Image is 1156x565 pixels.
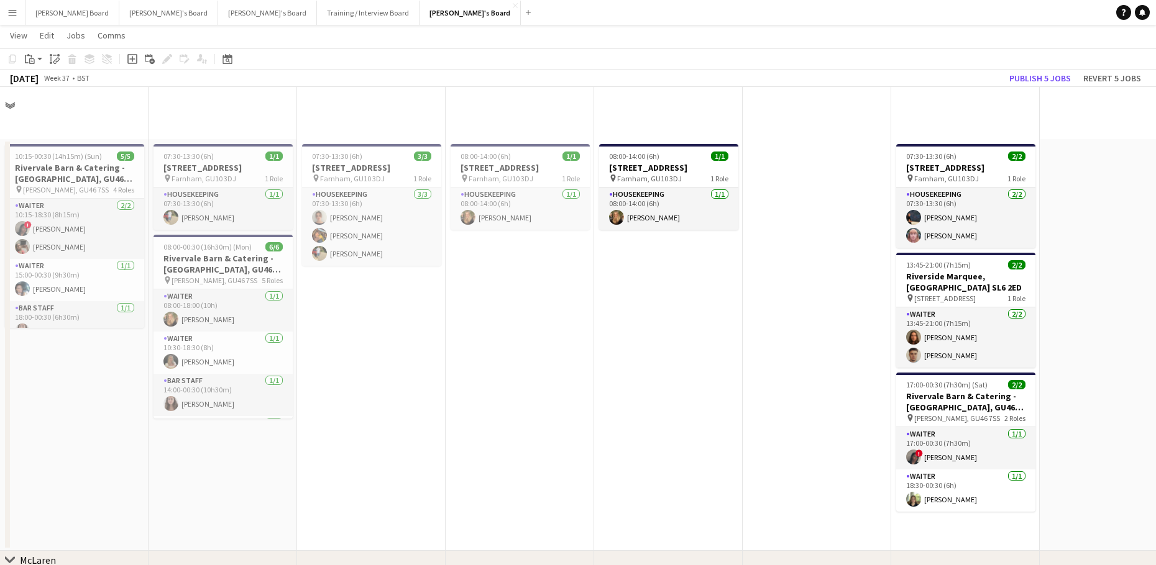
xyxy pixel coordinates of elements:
[41,73,72,83] span: Week 37
[5,144,144,328] app-job-card: 10:15-00:30 (14h15m) (Sun)5/5Rivervale Barn & Catering - [GEOGRAPHIC_DATA], GU46 7SS [PERSON_NAME...
[906,260,971,269] span: 13:45-21:00 (7h15m)
[617,174,682,183] span: Farnham, GU10 3DJ
[113,185,134,194] span: 4 Roles
[599,162,738,173] h3: [STREET_ADDRESS]
[163,242,252,251] span: 08:00-00:30 (16h30m) (Mon)
[1004,70,1076,86] button: Publish 5 jobs
[1008,380,1025,389] span: 2/2
[5,199,144,259] app-card-role: Waiter2/210:15-18:30 (8h15m)![PERSON_NAME][PERSON_NAME]
[906,380,988,389] span: 17:00-00:30 (7h30m) (Sat)
[710,174,728,183] span: 1 Role
[117,151,134,161] span: 5/5
[119,1,218,25] button: [PERSON_NAME]'s Board
[163,151,214,161] span: 07:30-13:30 (6h)
[262,276,283,285] span: 5 Roles
[40,30,54,41] span: Edit
[896,373,1035,512] app-job-card: 17:00-00:30 (7h30m) (Sat)2/2Rivervale Barn & Catering - [GEOGRAPHIC_DATA], GU46 7SS [PERSON_NAME]...
[35,27,59,43] a: Edit
[420,1,521,25] button: [PERSON_NAME]'s Board
[562,151,580,161] span: 1/1
[24,221,32,228] span: !
[896,469,1035,512] app-card-role: Waiter1/118:30-00:30 (6h)[PERSON_NAME]
[98,30,126,41] span: Comms
[1008,151,1025,161] span: 2/2
[906,151,956,161] span: 07:30-13:30 (6h)
[1004,414,1025,423] span: 2 Roles
[67,30,85,41] span: Jobs
[915,450,923,457] span: !
[312,151,362,161] span: 07:30-13:30 (6h)
[154,416,293,458] app-card-role: Waiter1/1
[154,188,293,230] app-card-role: Housekeeping1/107:30-13:30 (6h)[PERSON_NAME]
[5,27,32,43] a: View
[302,162,441,173] h3: [STREET_ADDRESS]
[320,174,385,183] span: Farnham, GU10 3DJ
[154,144,293,230] app-job-card: 07:30-13:30 (6h)1/1[STREET_ADDRESS] Farnham, GU10 3DJ1 RoleHousekeeping1/107:30-13:30 (6h)[PERSON...
[451,144,590,230] app-job-card: 08:00-14:00 (6h)1/1[STREET_ADDRESS] Farnham, GU10 3DJ1 RoleHousekeeping1/108:00-14:00 (6h)[PERSON...
[62,27,90,43] a: Jobs
[93,27,131,43] a: Comms
[1007,174,1025,183] span: 1 Role
[5,301,144,343] app-card-role: BAR STAFF1/118:00-00:30 (6h30m)[PERSON_NAME]
[23,185,109,194] span: [PERSON_NAME], GU46 7SS
[154,332,293,374] app-card-role: Waiter1/110:30-18:30 (8h)[PERSON_NAME]
[562,174,580,183] span: 1 Role
[154,235,293,418] app-job-card: 08:00-00:30 (16h30m) (Mon)6/6Rivervale Barn & Catering - [GEOGRAPHIC_DATA], GU46 7SS [PERSON_NAME...
[461,151,511,161] span: 08:00-14:00 (6h)
[914,414,1000,423] span: [PERSON_NAME], GU46 7SS
[914,294,976,303] span: [STREET_ADDRESS]
[896,427,1035,469] app-card-role: Waiter1/117:00-00:30 (7h30m)![PERSON_NAME]
[10,30,27,41] span: View
[154,253,293,275] h3: Rivervale Barn & Catering - [GEOGRAPHIC_DATA], GU46 7SS
[1078,70,1146,86] button: Revert 5 jobs
[896,391,1035,413] h3: Rivervale Barn & Catering - [GEOGRAPHIC_DATA], GU46 7SS
[302,188,441,266] app-card-role: Housekeeping3/307:30-13:30 (6h)[PERSON_NAME][PERSON_NAME][PERSON_NAME]
[265,151,283,161] span: 1/1
[5,162,144,184] h3: Rivervale Barn & Catering - [GEOGRAPHIC_DATA], GU46 7SS
[25,1,119,25] button: [PERSON_NAME] Board
[172,174,236,183] span: Farnham, GU10 3DJ
[302,144,441,266] app-job-card: 07:30-13:30 (6h)3/3[STREET_ADDRESS] Farnham, GU10 3DJ1 RoleHousekeeping3/307:30-13:30 (6h)[PERSON...
[154,289,293,332] app-card-role: Waiter1/108:00-18:00 (10h)[PERSON_NAME]
[413,174,431,183] span: 1 Role
[15,151,102,161] span: 10:15-00:30 (14h15m) (Sun)
[1007,294,1025,303] span: 1 Role
[265,242,283,251] span: 6/6
[896,144,1035,248] app-job-card: 07:30-13:30 (6h)2/2[STREET_ADDRESS] Farnham, GU10 3DJ1 RoleHousekeeping2/207:30-13:30 (6h)[PERSON...
[599,144,738,230] app-job-card: 08:00-14:00 (6h)1/1[STREET_ADDRESS] Farnham, GU10 3DJ1 RoleHousekeeping1/108:00-14:00 (6h)[PERSON...
[154,162,293,173] h3: [STREET_ADDRESS]
[914,174,979,183] span: Farnham, GU10 3DJ
[414,151,431,161] span: 3/3
[896,271,1035,293] h3: Riverside Marquee, [GEOGRAPHIC_DATA] SL6 2ED
[265,174,283,183] span: 1 Role
[172,276,257,285] span: [PERSON_NAME], GU46 7SS
[711,151,728,161] span: 1/1
[154,374,293,416] app-card-role: BAR STAFF1/114:00-00:30 (10h30m)[PERSON_NAME]
[451,162,590,173] h3: [STREET_ADDRESS]
[317,1,420,25] button: Training / Interview Board
[218,1,317,25] button: [PERSON_NAME]'s Board
[609,151,659,161] span: 08:00-14:00 (6h)
[599,188,738,230] app-card-role: Housekeeping1/108:00-14:00 (6h)[PERSON_NAME]
[469,174,533,183] span: Farnham, GU10 3DJ
[896,188,1035,248] app-card-role: Housekeeping2/207:30-13:30 (6h)[PERSON_NAME][PERSON_NAME]
[77,73,89,83] div: BST
[896,307,1035,368] app-card-role: Waiter2/213:45-21:00 (7h15m)[PERSON_NAME][PERSON_NAME]
[10,72,39,84] div: [DATE]
[1008,260,1025,269] span: 2/2
[5,259,144,301] app-card-role: Waiter1/115:00-00:30 (9h30m)[PERSON_NAME]
[896,162,1035,173] h3: [STREET_ADDRESS]
[896,253,1035,368] app-job-card: 13:45-21:00 (7h15m)2/2Riverside Marquee, [GEOGRAPHIC_DATA] SL6 2ED [STREET_ADDRESS]1 RoleWaiter2/...
[451,188,590,230] app-card-role: Housekeeping1/108:00-14:00 (6h)[PERSON_NAME]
